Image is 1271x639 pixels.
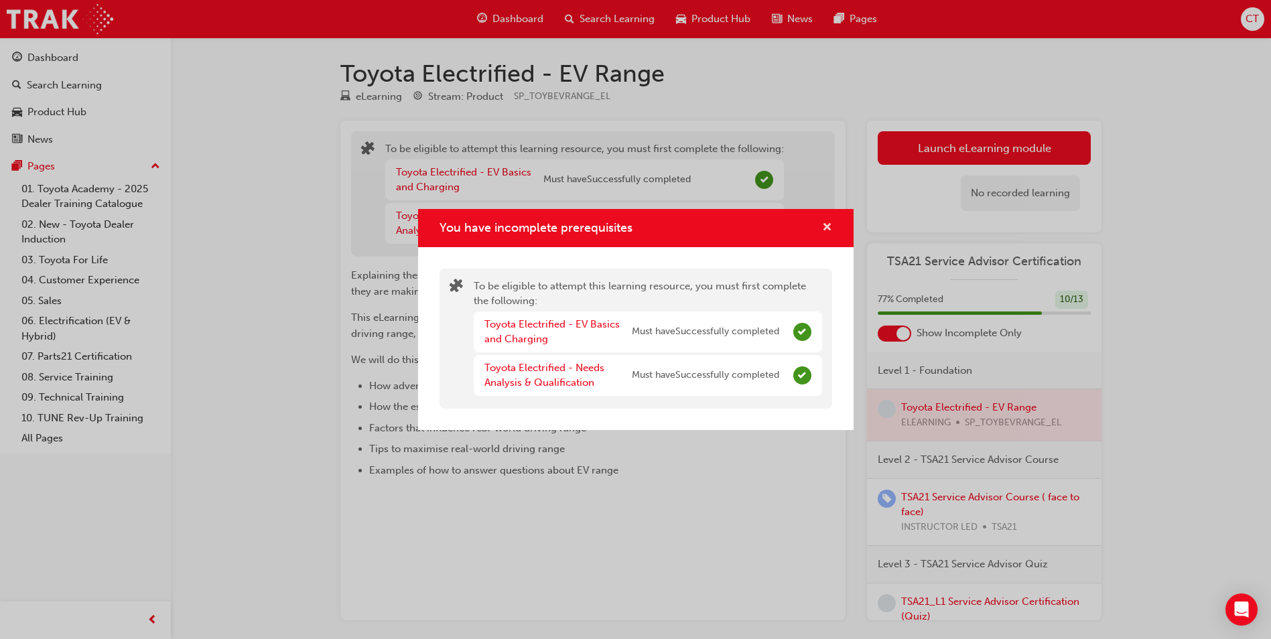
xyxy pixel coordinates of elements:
span: Must have Successfully completed [632,324,779,340]
a: Toyota Electrified - Needs Analysis & Qualification [484,362,604,389]
a: Toyota Electrified - EV Basics and Charging [484,318,620,346]
span: Must have Successfully completed [632,368,779,383]
span: puzzle-icon [450,280,463,295]
span: Complete [793,323,811,341]
div: Open Intercom Messenger [1225,593,1258,626]
div: You have incomplete prerequisites [418,209,854,430]
span: You have incomplete prerequisites [440,220,632,235]
div: To be eligible to attempt this learning resource, you must first complete the following: [474,279,822,399]
button: cross-icon [822,220,832,236]
span: cross-icon [822,222,832,234]
span: Complete [793,366,811,384]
